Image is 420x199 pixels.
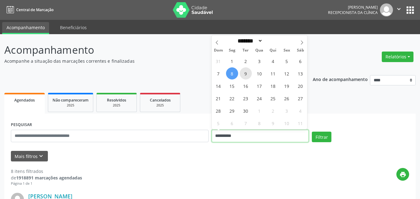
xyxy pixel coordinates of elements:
[280,48,293,52] span: Sex
[267,55,279,67] span: Setembro 4, 2025
[263,38,283,44] input: Year
[253,105,265,117] span: Outubro 1, 2025
[328,10,378,15] span: Recepcionista da clínica
[226,80,238,92] span: Setembro 15, 2025
[267,67,279,79] span: Setembro 11, 2025
[267,92,279,104] span: Setembro 25, 2025
[393,3,405,16] button: 
[56,22,91,33] a: Beneficiários
[281,105,293,117] span: Outubro 3, 2025
[53,103,89,108] div: 2025
[399,171,406,178] i: print
[4,42,292,58] p: Acompanhamento
[294,80,307,92] span: Setembro 20, 2025
[212,92,224,104] span: Setembro 21, 2025
[312,132,331,142] button: Filtrar
[252,48,266,52] span: Qua
[281,67,293,79] span: Setembro 12, 2025
[281,55,293,67] span: Setembro 5, 2025
[145,103,176,108] div: 2025
[281,117,293,129] span: Outubro 10, 2025
[11,181,82,186] div: Página 1 de 1
[236,38,263,44] select: Month
[212,67,224,79] span: Setembro 7, 2025
[267,105,279,117] span: Outubro 2, 2025
[294,92,307,104] span: Setembro 27, 2025
[240,105,252,117] span: Setembro 30, 2025
[4,5,53,15] a: Central de Marcação
[380,3,393,16] img: img
[11,174,82,181] div: de
[225,48,239,52] span: Seg
[281,80,293,92] span: Setembro 19, 2025
[240,80,252,92] span: Setembro 16, 2025
[253,80,265,92] span: Setembro 17, 2025
[101,103,132,108] div: 2025
[240,67,252,79] span: Setembro 9, 2025
[294,105,307,117] span: Outubro 4, 2025
[382,52,413,62] button: Relatórios
[226,92,238,104] span: Setembro 22, 2025
[212,117,224,129] span: Outubro 5, 2025
[313,75,368,83] p: Ano de acompanhamento
[150,97,171,103] span: Cancelados
[11,120,32,130] label: PESQUISAR
[395,6,402,12] i: 
[4,58,292,64] p: Acompanhe a situação das marcações correntes e finalizadas
[38,153,44,160] i: keyboard_arrow_down
[240,92,252,104] span: Setembro 23, 2025
[253,117,265,129] span: Outubro 8, 2025
[11,168,82,174] div: 8 itens filtrados
[294,67,307,79] span: Setembro 13, 2025
[226,55,238,67] span: Setembro 1, 2025
[16,7,53,12] span: Central de Marcação
[267,80,279,92] span: Setembro 18, 2025
[240,117,252,129] span: Outubro 7, 2025
[53,97,89,103] span: Não compareceram
[14,97,35,103] span: Agendados
[253,67,265,79] span: Setembro 10, 2025
[328,5,378,10] div: [PERSON_NAME]
[293,48,307,52] span: Sáb
[11,151,48,162] button: Mais filtroskeyboard_arrow_down
[226,105,238,117] span: Setembro 29, 2025
[294,55,307,67] span: Setembro 6, 2025
[294,117,307,129] span: Outubro 11, 2025
[281,92,293,104] span: Setembro 26, 2025
[212,55,224,67] span: Agosto 31, 2025
[396,168,409,181] button: print
[226,67,238,79] span: Setembro 8, 2025
[212,105,224,117] span: Setembro 28, 2025
[212,48,225,52] span: Dom
[2,22,49,34] a: Acompanhamento
[267,117,279,129] span: Outubro 9, 2025
[239,48,252,52] span: Ter
[253,55,265,67] span: Setembro 3, 2025
[226,117,238,129] span: Outubro 6, 2025
[266,48,280,52] span: Qui
[16,175,82,181] strong: 1918891 marcações agendadas
[107,97,126,103] span: Resolvidos
[240,55,252,67] span: Setembro 2, 2025
[253,92,265,104] span: Setembro 24, 2025
[405,5,416,16] button: apps
[212,80,224,92] span: Setembro 14, 2025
